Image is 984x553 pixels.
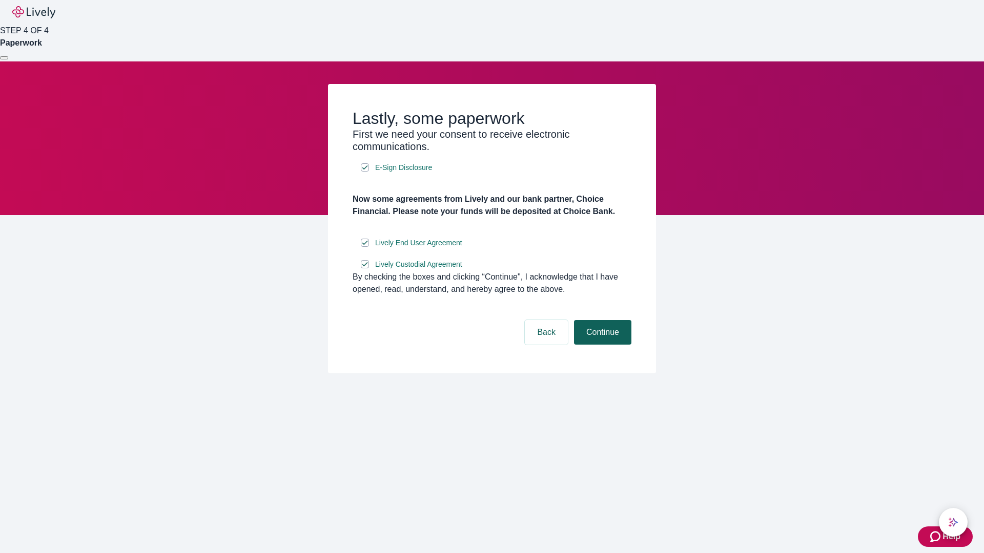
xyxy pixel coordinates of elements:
[375,162,432,173] span: E-Sign Disclosure
[375,259,462,270] span: Lively Custodial Agreement
[930,530,942,543] svg: Zendesk support icon
[918,526,973,547] button: Zendesk support iconHelp
[373,161,434,174] a: e-sign disclosure document
[942,530,960,543] span: Help
[373,258,464,271] a: e-sign disclosure document
[939,508,968,537] button: chat
[353,193,631,218] h4: Now some agreements from Lively and our bank partner, Choice Financial. Please note your funds wi...
[525,320,568,345] button: Back
[353,271,631,295] div: By checking the boxes and clicking “Continue", I acknowledge that I have opened, read, understand...
[375,238,462,248] span: Lively End User Agreement
[574,320,631,345] button: Continue
[373,237,464,249] a: e-sign disclosure document
[353,109,631,128] h2: Lastly, some paperwork
[948,517,958,527] svg: Lively AI Assistant
[12,6,55,18] img: Lively
[353,128,631,153] h3: First we need your consent to receive electronic communications.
